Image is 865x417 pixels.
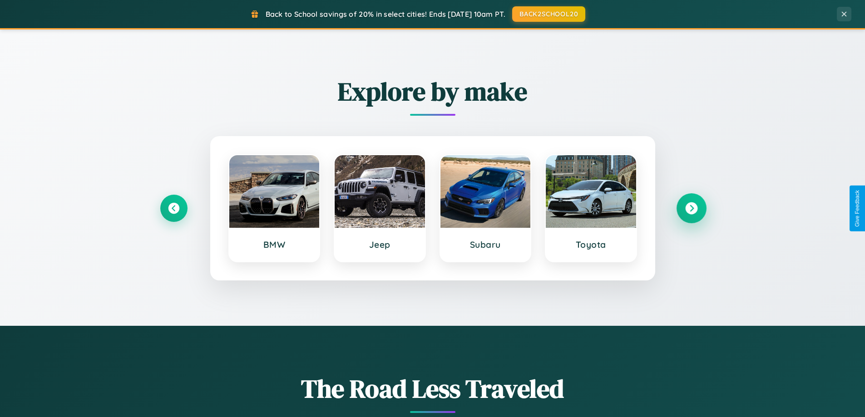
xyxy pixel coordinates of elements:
[238,239,311,250] h3: BMW
[344,239,416,250] h3: Jeep
[512,6,585,22] button: BACK2SCHOOL20
[555,239,627,250] h3: Toyota
[160,371,705,406] h1: The Road Less Traveled
[266,10,505,19] span: Back to School savings of 20% in select cities! Ends [DATE] 10am PT.
[160,74,705,109] h2: Explore by make
[450,239,522,250] h3: Subaru
[854,190,860,227] div: Give Feedback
